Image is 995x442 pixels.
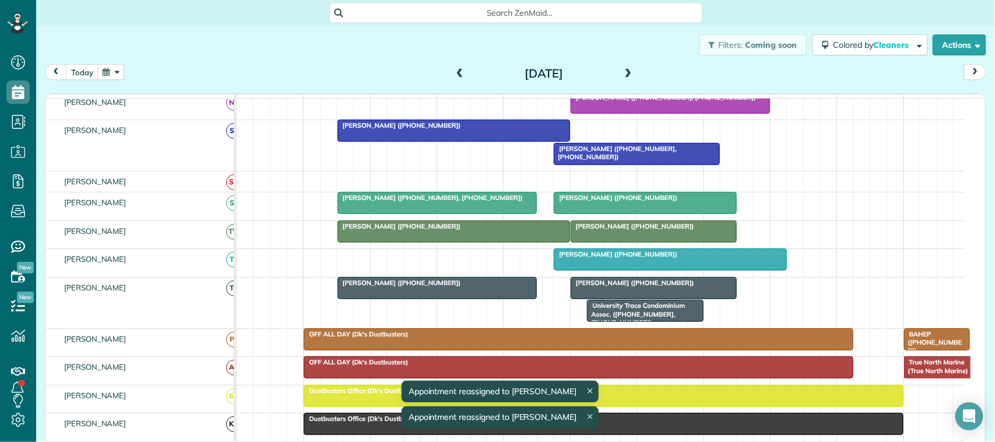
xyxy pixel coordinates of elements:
[17,292,34,303] span: New
[371,97,392,106] span: 9am
[955,402,983,430] div: Open Intercom Messenger
[337,279,462,287] span: [PERSON_NAME] ([PHONE_NUMBER])
[226,95,242,111] span: NN
[838,97,858,106] span: 4pm
[637,97,658,106] span: 1pm
[303,415,424,423] span: Dustbusters Office (Dk's Dustbusters)
[303,387,424,395] span: Dustbusters Office (Dk's Dustbusters)
[771,97,791,106] span: 3pm
[553,194,678,202] span: [PERSON_NAME] ([PHONE_NUMBER])
[226,416,242,432] span: KN
[226,280,242,296] span: TD
[337,121,462,129] span: [PERSON_NAME] ([PHONE_NUMBER])
[964,64,986,80] button: next
[62,362,129,371] span: [PERSON_NAME]
[571,97,596,106] span: 12pm
[873,40,910,50] span: Cleaners
[904,97,924,106] span: 5pm
[553,250,678,258] span: [PERSON_NAME] ([PHONE_NUMBER])
[570,222,695,230] span: [PERSON_NAME] ([PHONE_NUMBER])
[471,67,617,80] h2: [DATE]
[62,254,129,264] span: [PERSON_NAME]
[17,262,34,273] span: New
[303,358,409,366] span: OFF ALL DAY (Dk's Dustbusters)
[66,64,99,80] button: today
[62,283,129,292] span: [PERSON_NAME]
[237,97,258,106] span: 7am
[504,97,530,106] span: 11am
[62,177,129,186] span: [PERSON_NAME]
[226,252,242,268] span: TP
[745,40,797,50] span: Coming soon
[586,301,685,327] span: University Trace Condominium Assoc. ([PHONE_NUMBER], [PHONE_NUMBER])
[553,145,677,161] span: [PERSON_NAME] ([PHONE_NUMBER], [PHONE_NUMBER])
[402,381,599,402] div: Appointment reassigned to [PERSON_NAME]
[226,123,242,139] span: SB
[226,388,242,404] span: SH
[704,97,725,106] span: 2pm
[62,226,129,236] span: [PERSON_NAME]
[226,224,242,240] span: TW
[62,419,129,428] span: [PERSON_NAME]
[437,97,463,106] span: 10am
[62,391,129,400] span: [PERSON_NAME]
[813,34,928,55] button: Colored byCleaners
[903,330,962,355] span: BAHEP ([PHONE_NUMBER])
[45,64,67,80] button: prev
[933,34,986,55] button: Actions
[62,125,129,135] span: [PERSON_NAME]
[833,40,913,50] span: Colored by
[303,330,409,338] span: OFF ALL DAY (Dk's Dustbusters)
[62,198,129,207] span: [PERSON_NAME]
[62,334,129,343] span: [PERSON_NAME]
[62,97,129,107] span: [PERSON_NAME]
[570,93,757,101] span: [PERSON_NAME] ([PHONE_NUMBER], [PHONE_NUMBER])
[337,222,462,230] span: [PERSON_NAME] ([PHONE_NUMBER])
[903,358,969,374] span: True North Marine (True North Marine)
[402,406,599,428] div: Appointment reassigned to [PERSON_NAME]
[226,332,242,348] span: PB
[226,174,242,190] span: SM
[570,279,695,287] span: [PERSON_NAME] ([PHONE_NUMBER])
[226,360,242,376] span: AK
[337,194,523,202] span: [PERSON_NAME] ([PHONE_NUMBER], [PHONE_NUMBER])
[719,40,743,50] span: Filters:
[304,97,325,106] span: 8am
[226,195,242,211] span: SP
